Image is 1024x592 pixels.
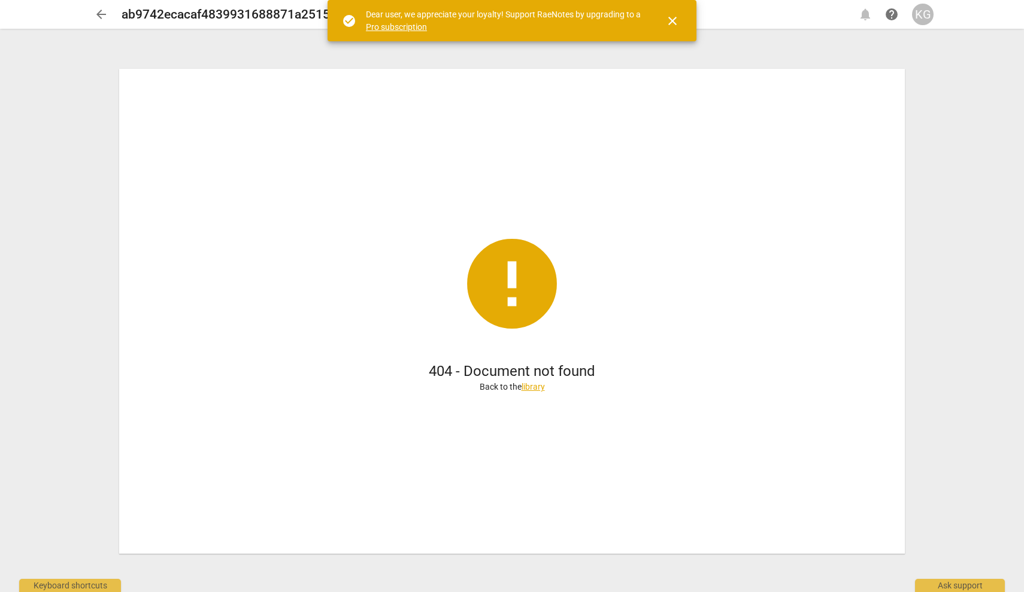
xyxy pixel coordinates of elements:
span: check_circle [342,14,356,28]
button: KG [912,4,934,25]
h1: 404 - Document not found [429,362,595,381]
p: Back to the [480,381,545,393]
a: library [522,382,545,391]
span: arrow_back [94,7,108,22]
div: Keyboard shortcuts [19,579,121,592]
span: help [884,7,899,22]
span: error [458,230,566,338]
div: Ask support [915,579,1005,592]
span: close [665,14,680,28]
a: Pro subscription [366,22,427,32]
a: Help [881,4,902,25]
div: Dear user, we appreciate your loyalty! Support RaeNotes by upgrading to a [366,8,644,33]
button: Close [658,7,687,35]
h2: ab9742ecacaf4839931688871a2515b6 [122,7,344,22]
